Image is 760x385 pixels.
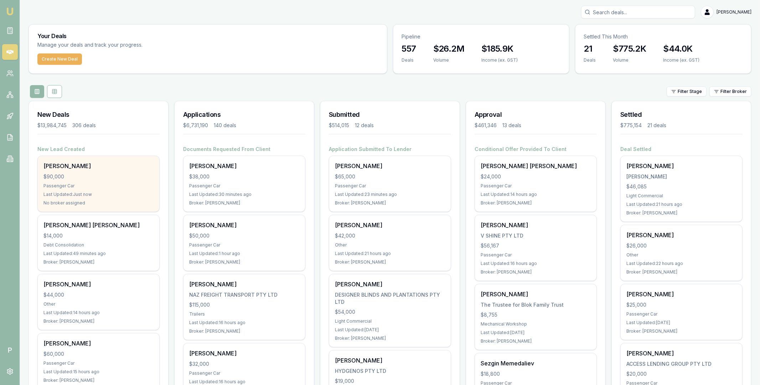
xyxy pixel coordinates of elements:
div: Broker: [PERSON_NAME] [335,200,445,206]
div: Debt Consolidation [43,242,154,248]
div: Broker: [PERSON_NAME] [481,338,591,344]
h3: Applications [183,110,305,120]
div: No broker assigned [43,200,154,206]
div: [PERSON_NAME] [335,221,445,229]
div: [PERSON_NAME] [335,356,445,365]
div: [PERSON_NAME] [PERSON_NAME] [43,221,154,229]
div: V SHINE PTY LTD [481,232,591,239]
p: Manage your deals and track your progress. [37,41,220,49]
button: Filter Stage [667,87,707,97]
div: Light Commercial [626,193,736,199]
div: $26,000 [626,242,736,249]
div: $65,000 [335,173,445,180]
button: Create New Deal [37,53,82,65]
h3: $775.2K [613,43,646,54]
div: $8,755 [481,311,591,318]
div: [PERSON_NAME] [335,280,445,288]
div: [PERSON_NAME] [PERSON_NAME] [481,162,591,170]
div: [PERSON_NAME] [626,290,736,298]
div: Volume [433,57,464,63]
div: $90,000 [43,173,154,180]
h3: Settled [620,110,743,120]
div: Broker: [PERSON_NAME] [189,328,299,334]
div: Broker: [PERSON_NAME] [43,378,154,383]
div: Last Updated: 1 hour ago [189,251,299,256]
div: $42,000 [335,232,445,239]
div: $514,015 [329,122,349,129]
img: emu-icon-u.png [6,7,14,16]
div: Last Updated: 21 hours ago [626,202,736,207]
div: $13,984,745 [37,122,67,129]
h3: Approval [475,110,597,120]
div: Last Updated: 16 hours ago [481,261,591,266]
h3: New Deals [37,110,160,120]
h4: Deal Settled [620,146,743,153]
div: Sezgin Memedaliev [481,359,591,368]
div: [PERSON_NAME] [189,162,299,170]
div: $775,154 [620,122,642,129]
div: $461,346 [475,122,497,129]
div: [PERSON_NAME] [626,231,736,239]
div: Income (ex. GST) [481,57,518,63]
div: 12 deals [355,122,374,129]
div: Other [335,242,445,248]
div: [PERSON_NAME] [189,221,299,229]
div: Last Updated: 16 hours ago [189,379,299,385]
button: Filter Broker [709,87,751,97]
p: Settled This Month [584,33,743,40]
div: Last Updated: [DATE] [335,327,445,333]
div: 13 deals [502,122,521,129]
span: Filter Broker [720,89,747,94]
div: Passenger Car [43,183,154,189]
div: HYDGENOS PTY LTD [335,368,445,375]
h3: $44.0K [663,43,700,54]
div: Last Updated: 16 hours ago [189,320,299,326]
div: [PERSON_NAME] [189,349,299,358]
div: [PERSON_NAME] [43,280,154,288]
div: Last Updated: Just now [43,192,154,197]
div: Other [43,301,154,307]
div: Broker: [PERSON_NAME] [335,259,445,265]
h3: 21 [584,43,596,54]
div: NAZ FREIGHT TRANSPORT PTY LTD [189,291,299,298]
div: $25,000 [626,301,736,308]
input: Search deals [581,6,695,19]
div: 21 deals [647,122,666,129]
div: $19,000 [335,378,445,385]
div: Mechanical Workshop [481,321,591,327]
h3: Your Deals [37,33,378,39]
span: P [2,342,18,358]
div: Income (ex. GST) [663,57,700,63]
div: Passenger Car [189,242,299,248]
div: The Trustee for Blok Family Trust [481,301,591,308]
div: [PERSON_NAME] [626,349,736,358]
h3: Submitted [329,110,451,120]
div: $60,000 [43,350,154,358]
div: $32,000 [189,360,299,368]
div: $50,000 [189,232,299,239]
h3: 557 [402,43,416,54]
div: Broker: [PERSON_NAME] [335,335,445,341]
div: [PERSON_NAME] [481,290,591,298]
div: 140 deals [214,122,236,129]
div: $54,000 [335,308,445,316]
div: Last Updated: [DATE] [626,320,736,326]
div: Last Updated: 21 hours ago [335,251,445,256]
div: Light Commercial [335,318,445,324]
div: Broker: [PERSON_NAME] [189,259,299,265]
h4: Conditional Offer Provided To Client [475,146,597,153]
div: $24,000 [481,173,591,180]
div: [PERSON_NAME] [626,173,736,180]
div: Broker: [PERSON_NAME] [626,328,736,334]
h3: $26.2M [433,43,464,54]
div: $18,800 [481,370,591,378]
div: [PERSON_NAME] [335,162,445,170]
div: Broker: [PERSON_NAME] [43,318,154,324]
div: Passenger Car [189,370,299,376]
div: $20,000 [626,370,736,378]
div: Passenger Car [43,360,154,366]
h4: Documents Requested From Client [183,146,305,153]
div: Passenger Car [481,183,591,189]
div: Broker: [PERSON_NAME] [626,269,736,275]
